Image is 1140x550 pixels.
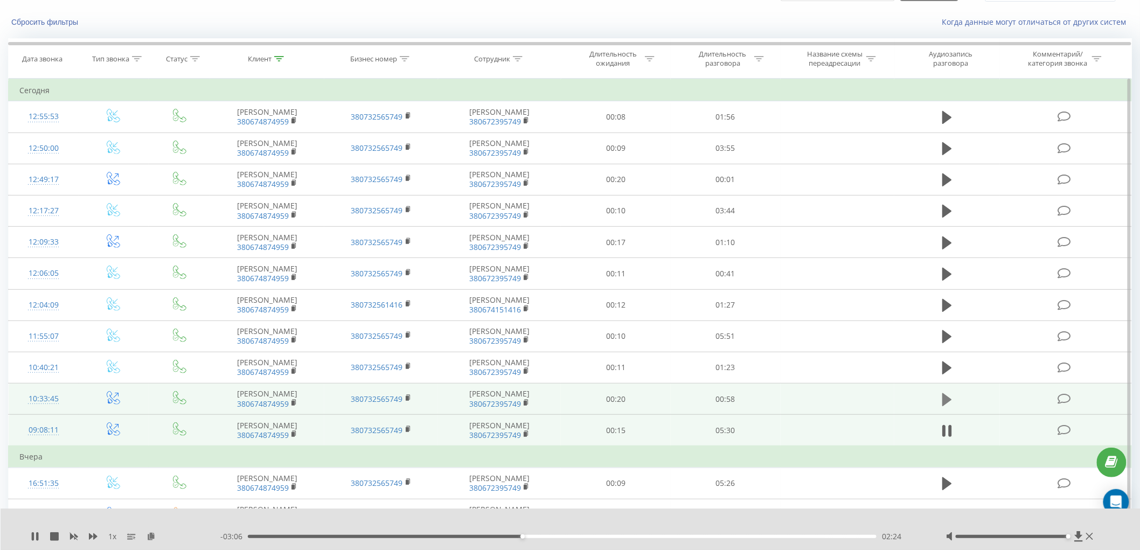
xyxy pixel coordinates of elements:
td: Сегодня [9,80,1132,101]
div: 10:40:21 [19,357,68,378]
td: [PERSON_NAME] [210,352,324,383]
td: [PERSON_NAME] [438,289,561,321]
a: 380672395749 [469,148,521,158]
td: [PERSON_NAME] [210,415,324,447]
div: Длительность ожидания [585,50,642,68]
td: 00:00 [671,499,781,530]
a: 380732561416 [351,300,403,310]
a: 380732565749 [351,112,403,122]
a: 380674874959 [237,116,289,127]
a: 380674874959 [237,367,289,377]
td: [PERSON_NAME] [210,468,324,499]
td: 05:30 [671,415,781,447]
td: 00:08 [561,101,671,133]
a: 380732565749 [351,268,403,279]
td: [PERSON_NAME] [210,321,324,352]
a: 380672395749 [469,399,521,409]
a: 380672395749 [469,336,521,346]
td: [PERSON_NAME] [210,258,324,289]
div: 09:08:11 [19,420,68,441]
td: Вчера [9,446,1132,468]
td: [PERSON_NAME] [210,384,324,415]
div: Accessibility label [520,534,525,539]
a: 380674874959 [237,399,289,409]
a: 380732565749 [351,394,403,404]
a: 380674874959 [237,483,289,493]
td: 00:20 [561,164,671,195]
a: 380732565749 [351,174,403,184]
td: 01:10 [671,227,781,258]
a: 380732565749 [351,425,403,435]
td: [PERSON_NAME] [438,164,561,195]
td: [PERSON_NAME] [210,164,324,195]
div: 11:55:07 [19,326,68,347]
td: 00:01 [671,164,781,195]
td: 00:09 [561,133,671,164]
td: 05:51 [671,321,781,352]
td: [PERSON_NAME] [438,415,561,447]
a: 380674874959 [237,242,289,252]
div: 12:55:53 [19,106,68,127]
td: 00:41 [671,258,781,289]
td: 00:10 [561,321,671,352]
div: 12:17:27 [19,200,68,221]
a: Когда данные могут отличаться от других систем [942,17,1132,27]
a: 380732565749 [351,143,403,153]
div: 12:04:09 [19,295,68,316]
div: Комментарий/категория звонка [1026,50,1089,68]
div: Клиент [248,54,272,64]
td: [PERSON_NAME] [438,384,561,415]
td: [PERSON_NAME] [210,499,324,530]
a: 380674874959 [237,430,289,440]
div: 12:50:00 [19,138,68,159]
a: 380674874959 [237,336,289,346]
td: [PERSON_NAME] [210,133,324,164]
button: Сбросить фильтры [8,17,84,27]
td: 01:27 [671,289,781,321]
td: [PERSON_NAME] [210,101,324,133]
td: [PERSON_NAME] [438,133,561,164]
span: 02:24 [882,531,901,542]
div: Название схемы переадресации [806,50,864,68]
td: 00:15 [561,415,671,447]
a: 380672395749 [469,116,521,127]
div: Сотрудник [474,54,510,64]
a: 380732565749 [351,478,403,488]
td: 00:11 [561,258,671,289]
div: Дата звонка [22,54,62,64]
td: 00:17 [561,227,671,258]
a: 380672395749 [469,242,521,252]
td: [PERSON_NAME] [438,227,561,258]
a: 380672395749 [469,179,521,189]
td: [PERSON_NAME] [438,101,561,133]
td: [PERSON_NAME] [438,352,561,383]
td: 00:11 [561,352,671,383]
a: 380674874959 [237,273,289,283]
td: 01:23 [671,352,781,383]
td: 00:12 [561,289,671,321]
a: 380732565749 [351,205,403,215]
div: Аудиозапись разговора [916,50,986,68]
div: 12:09:33 [19,232,68,253]
a: 380672395749 [469,430,521,440]
a: 380732565749 [351,237,403,247]
a: 380732565749 [351,331,403,341]
div: Тип звонка [92,54,129,64]
a: 380674874959 [237,304,289,315]
a: 380674874959 [237,179,289,189]
td: [PERSON_NAME] [438,258,561,289]
td: 00:20 [561,384,671,415]
td: 05:26 [671,468,781,499]
div: 12:06:05 [19,263,68,284]
a: 380674874959 [237,148,289,158]
a: 380672395749 [469,211,521,221]
td: [PERSON_NAME] [210,227,324,258]
span: - 03:06 [220,531,248,542]
td: 00:10 [561,195,671,226]
td: [PERSON_NAME] [438,321,561,352]
div: Accessibility label [1067,534,1071,539]
td: [PERSON_NAME] [210,195,324,226]
a: 380674151416 [469,304,521,315]
td: 03:44 [671,195,781,226]
a: 380674874959 [237,211,289,221]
